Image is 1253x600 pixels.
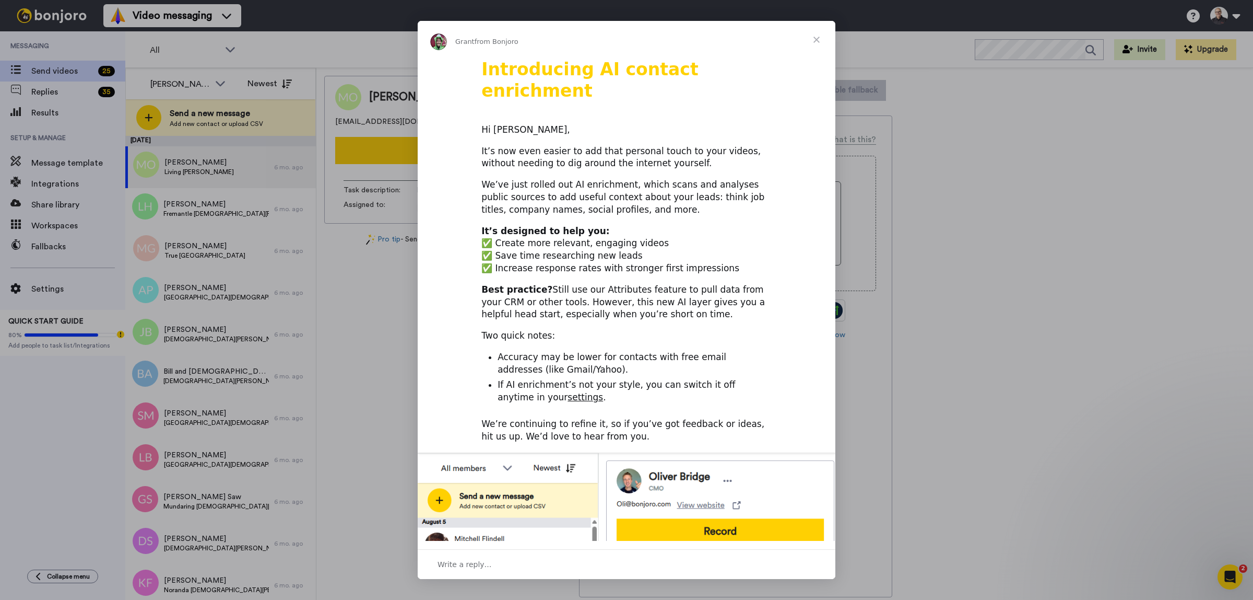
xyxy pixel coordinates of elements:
span: Close [798,21,835,59]
div: Two quick notes: [481,330,772,342]
div: We’re continuing to refine it, so if you’ve got feedback or ideas, hit us up. We’d love to hear f... [481,418,772,443]
div: ✅ Create more relevant, engaging videos ✅ Save time researching new leads ✅ Increase response rat... [481,225,772,275]
div: Hi [PERSON_NAME], [481,124,772,136]
li: Accuracy may be lower for contacts with free email addresses (like Gmail/Yahoo). [498,351,772,376]
span: Write a reply… [438,558,492,571]
div: Still use our Attributes feature to pull data from your CRM or other tools. However, this new AI ... [481,284,772,321]
span: from Bonjoro [475,38,518,45]
b: It’s designed to help you: [481,226,609,236]
a: settings [568,392,603,402]
span: Grant [455,38,475,45]
div: We’ve just rolled out AI enrichment, which scans and analyses public sources to add useful contex... [481,179,772,216]
div: It’s now even easier to add that personal touch to your videos, without needing to dig around the... [481,145,772,170]
b: Introducing AI contact enrichment [481,59,699,101]
div: Open conversation and reply [418,549,835,579]
img: Profile image for Grant [430,33,447,50]
li: If AI enrichment’s not your style, you can switch it off anytime in your . [498,379,772,404]
b: Best practice? [481,284,552,295]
